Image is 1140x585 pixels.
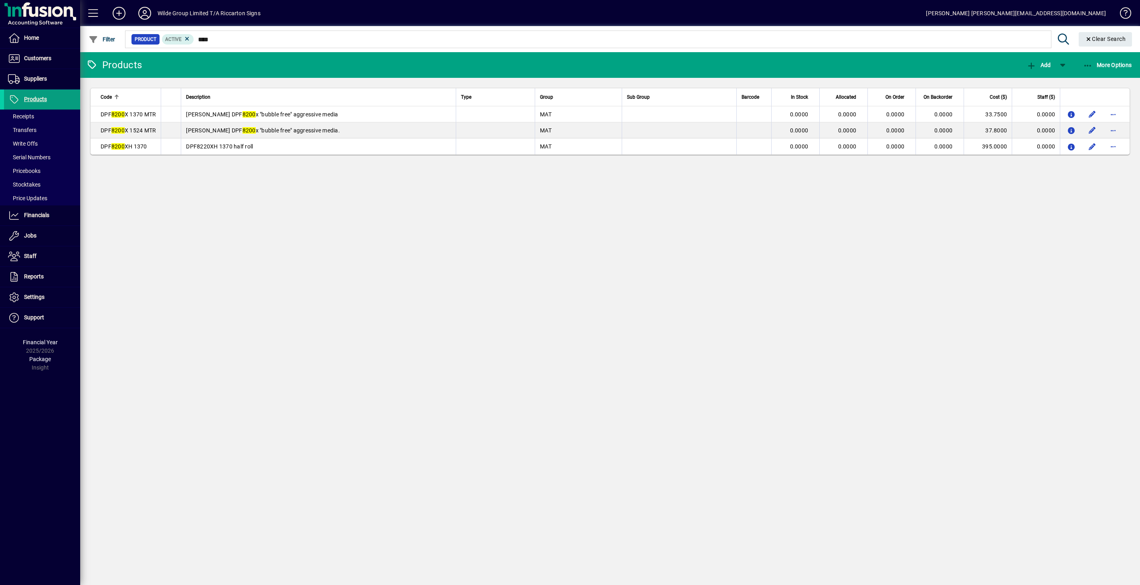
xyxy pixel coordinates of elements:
[776,93,815,102] div: In Stock
[540,111,552,118] span: MAT
[790,143,809,150] span: 0.0000
[4,28,80,48] a: Home
[1107,108,1120,121] button: More options
[24,212,49,218] span: Financials
[790,111,809,118] span: 0.0000
[934,111,953,118] span: 0.0000
[186,127,340,134] span: [PERSON_NAME] DPF x "bubble free" aggressive media.
[24,232,36,239] span: Jobs
[111,143,125,150] em: 8200
[86,59,142,71] div: Products
[838,143,857,150] span: 0.0000
[8,140,38,147] span: Write Offs
[926,7,1106,20] div: [PERSON_NAME] [PERSON_NAME][EMAIL_ADDRESS][DOMAIN_NAME]
[964,122,1012,138] td: 37.8000
[838,127,857,134] span: 0.0000
[1083,62,1132,68] span: More Options
[1107,140,1120,153] button: More options
[24,75,47,82] span: Suppliers
[162,34,194,45] mat-chip: Activation Status: Active
[791,93,808,102] span: In Stock
[885,93,904,102] span: On Order
[825,93,863,102] div: Allocated
[1012,106,1060,122] td: 0.0000
[4,246,80,266] a: Staff
[1081,58,1134,72] button: More Options
[540,93,553,102] span: Group
[1107,124,1120,137] button: More options
[186,93,451,102] div: Description
[4,137,80,150] a: Write Offs
[4,69,80,89] a: Suppliers
[836,93,856,102] span: Allocated
[886,111,905,118] span: 0.0000
[4,205,80,225] a: Financials
[4,49,80,69] a: Customers
[135,35,156,43] span: Product
[990,93,1007,102] span: Cost ($)
[4,150,80,164] a: Serial Numbers
[101,93,112,102] span: Code
[186,93,210,102] span: Description
[790,127,809,134] span: 0.0000
[627,93,650,102] span: Sub Group
[111,111,125,118] em: 8200
[921,93,960,102] div: On Backorder
[4,178,80,191] a: Stocktakes
[243,111,256,118] em: 8200
[886,127,905,134] span: 0.0000
[1085,36,1126,42] span: Clear Search
[8,168,40,174] span: Pricebooks
[4,110,80,123] a: Receipts
[87,32,117,47] button: Filter
[838,111,857,118] span: 0.0000
[1079,32,1132,47] button: Clear
[8,154,51,160] span: Serial Numbers
[158,7,261,20] div: Wilde Group Limited T/A Riccarton Signs
[24,314,44,321] span: Support
[1086,124,1099,137] button: Edit
[4,287,80,307] a: Settings
[1114,2,1130,28] a: Knowledge Base
[101,111,156,118] span: DPF X 1370 MTR
[4,123,80,137] a: Transfers
[29,356,51,362] span: Package
[8,181,40,188] span: Stocktakes
[8,195,47,201] span: Price Updates
[106,6,132,20] button: Add
[4,308,80,328] a: Support
[4,267,80,287] a: Reports
[4,226,80,246] a: Jobs
[4,164,80,178] a: Pricebooks
[1027,62,1051,68] span: Add
[742,93,759,102] span: Barcode
[1086,140,1099,153] button: Edit
[165,37,182,42] span: Active
[4,191,80,205] a: Price Updates
[1025,58,1053,72] button: Add
[111,127,125,134] em: 8200
[742,93,766,102] div: Barcode
[23,339,58,345] span: Financial Year
[101,93,156,102] div: Code
[24,253,36,259] span: Staff
[8,127,36,133] span: Transfers
[924,93,952,102] span: On Backorder
[1012,122,1060,138] td: 0.0000
[873,93,912,102] div: On Order
[461,93,471,102] span: Type
[934,143,953,150] span: 0.0000
[540,93,617,102] div: Group
[964,138,1012,154] td: 395.0000
[886,143,905,150] span: 0.0000
[24,294,44,300] span: Settings
[24,273,44,280] span: Reports
[89,36,115,43] span: Filter
[1086,108,1099,121] button: Edit
[243,127,256,134] em: 8200
[627,93,732,102] div: Sub Group
[24,55,51,61] span: Customers
[101,143,147,150] span: DPF XH 1370
[461,93,530,102] div: Type
[132,6,158,20] button: Profile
